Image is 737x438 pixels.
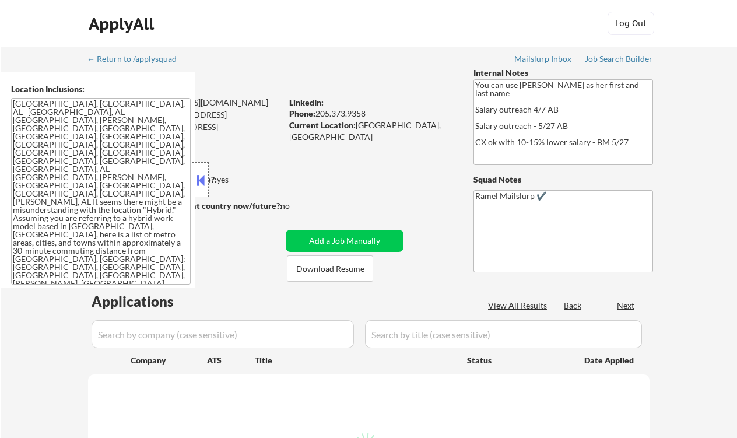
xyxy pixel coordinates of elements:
[92,320,354,348] input: Search by company (case sensitive)
[473,174,653,185] div: Squad Notes
[467,349,567,370] div: Status
[584,355,636,366] div: Date Applied
[87,54,188,66] a: ← Return to /applysquad
[289,120,454,142] div: [GEOGRAPHIC_DATA], [GEOGRAPHIC_DATA]
[289,97,324,107] strong: LinkedIn:
[585,54,653,66] a: Job Search Builder
[564,300,582,311] div: Back
[608,12,654,35] button: Log Out
[289,120,356,130] strong: Current Location:
[514,54,573,66] a: Mailslurp Inbox
[280,200,314,212] div: no
[287,255,373,282] button: Download Resume
[585,55,653,63] div: Job Search Builder
[617,300,636,311] div: Next
[473,67,653,79] div: Internal Notes
[286,230,403,252] button: Add a Job Manually
[289,108,454,120] div: 205.373.9358
[92,295,207,309] div: Applications
[87,55,188,63] div: ← Return to /applysquad
[365,320,642,348] input: Search by title (case sensitive)
[289,108,315,118] strong: Phone:
[488,300,550,311] div: View All Results
[207,355,255,366] div: ATS
[255,355,456,366] div: Title
[89,14,157,34] div: ApplyAll
[514,55,573,63] div: Mailslurp Inbox
[11,83,191,95] div: Location Inclusions:
[131,355,207,366] div: Company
